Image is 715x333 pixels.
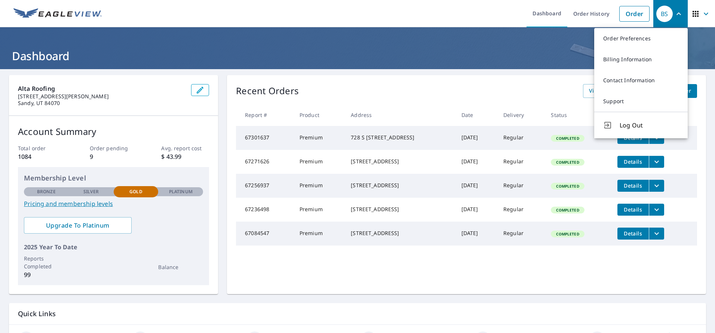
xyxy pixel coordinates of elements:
p: Quick Links [18,309,697,318]
a: Contact Information [594,70,688,91]
span: Completed [552,207,583,213]
button: filesDropdownBtn-67084547 [649,228,664,240]
td: [DATE] [455,222,497,246]
a: View All Orders [583,84,636,98]
p: Gold [129,188,142,195]
a: Upgrade To Platinum [24,217,132,234]
button: filesDropdownBtn-67256937 [649,180,664,192]
td: 67084547 [236,222,294,246]
button: filesDropdownBtn-67271626 [649,156,664,168]
div: BS [656,6,673,22]
th: Status [545,104,611,126]
th: Delivery [497,104,545,126]
td: Regular [497,150,545,174]
td: 67301637 [236,126,294,150]
td: Premium [294,198,345,222]
p: Sandy, UT 84070 [18,100,185,107]
span: Details [622,206,644,213]
p: Balance [158,263,203,271]
span: Completed [552,136,583,141]
button: detailsBtn-67236498 [617,204,649,216]
p: Reports Completed [24,255,69,270]
th: Date [455,104,497,126]
td: Premium [294,222,345,246]
h1: Dashboard [9,48,706,64]
td: [DATE] [455,126,497,150]
div: [STREET_ADDRESS] [351,182,449,189]
td: Premium [294,174,345,198]
a: Billing Information [594,49,688,70]
p: Platinum [169,188,193,195]
button: filesDropdownBtn-67236498 [649,204,664,216]
td: [DATE] [455,198,497,222]
td: Premium [294,150,345,174]
span: Completed [552,160,583,165]
td: Regular [497,222,545,246]
button: detailsBtn-67271626 [617,156,649,168]
a: Pricing and membership levels [24,199,203,208]
div: [STREET_ADDRESS] [351,229,449,237]
p: Order pending [90,144,138,152]
td: [DATE] [455,150,497,174]
td: Regular [497,126,545,150]
span: Log Out [620,121,679,130]
div: [STREET_ADDRESS] [351,206,449,213]
p: 9 [90,152,138,161]
p: Account Summary [18,125,209,138]
p: Bronze [37,188,56,195]
td: 67271626 [236,150,294,174]
p: 99 [24,270,69,279]
td: Regular [497,174,545,198]
th: Address [345,104,455,126]
button: Log Out [594,112,688,138]
img: EV Logo [13,8,102,19]
span: Details [622,182,644,189]
th: Report # [236,104,294,126]
span: Upgrade To Platinum [30,221,126,229]
div: 728 S [STREET_ADDRESS] [351,134,449,141]
td: Regular [497,198,545,222]
p: Silver [83,188,99,195]
p: Membership Level [24,173,203,183]
a: Support [594,91,688,112]
span: Completed [552,184,583,189]
span: View All Orders [589,86,630,96]
p: Avg. report cost [161,144,209,152]
a: Order [619,6,650,22]
p: Total order [18,144,66,152]
span: Details [622,230,644,237]
td: Premium [294,126,345,150]
td: 67256937 [236,174,294,198]
div: [STREET_ADDRESS] [351,158,449,165]
button: detailsBtn-67084547 [617,228,649,240]
a: Order Preferences [594,28,688,49]
span: Details [622,158,644,165]
p: $ 43.99 [161,152,209,161]
p: [STREET_ADDRESS][PERSON_NAME] [18,93,185,100]
p: Alta Roofing [18,84,185,93]
button: detailsBtn-67256937 [617,180,649,192]
th: Product [294,104,345,126]
td: [DATE] [455,174,497,198]
p: Recent Orders [236,84,299,98]
span: Completed [552,231,583,237]
p: 1084 [18,152,66,161]
p: 2025 Year To Date [24,243,203,252]
td: 67236498 [236,198,294,222]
